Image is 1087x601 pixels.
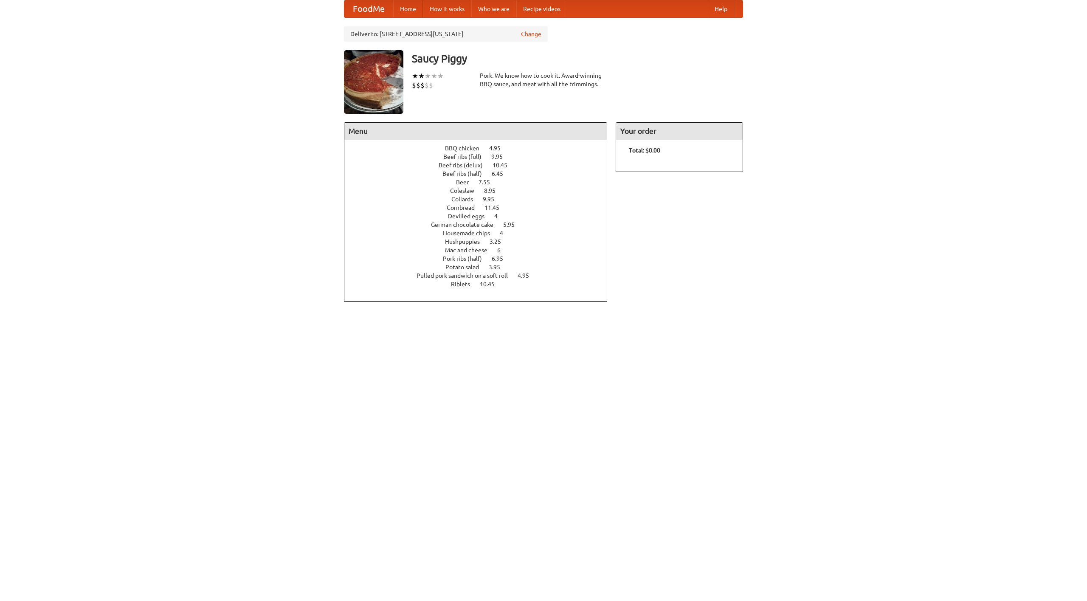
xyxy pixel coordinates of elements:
a: BBQ chicken 4.95 [445,145,516,152]
li: ★ [412,71,418,81]
span: 4 [500,230,512,237]
a: Beef ribs (delux) 10.45 [439,162,523,169]
a: Who we are [471,0,516,17]
a: Beef ribs (full) 9.95 [443,153,518,160]
a: Help [708,0,734,17]
span: Devilled eggs [448,213,493,220]
span: 6 [497,247,509,254]
span: 7.55 [479,179,498,186]
span: 3.25 [490,238,510,245]
a: FoodMe [344,0,393,17]
span: Beef ribs (full) [443,153,490,160]
span: Potato salad [445,264,487,271]
li: ★ [431,71,437,81]
li: ★ [437,71,444,81]
span: 10.45 [480,281,503,288]
span: Beef ribs (half) [442,170,490,177]
span: Hushpuppies [445,238,488,245]
span: 4 [494,213,506,220]
a: Beef ribs (half) 6.45 [442,170,519,177]
span: Pork ribs (half) [443,255,490,262]
span: Mac and cheese [445,247,496,254]
span: Collards [451,196,482,203]
a: How it works [423,0,471,17]
span: Riblets [451,281,479,288]
a: Housemade chips 4 [443,230,519,237]
div: Deliver to: [STREET_ADDRESS][US_STATE] [344,26,548,42]
a: Pork ribs (half) 6.95 [443,255,519,262]
a: Coleslaw 8.95 [450,187,511,194]
h4: Menu [344,123,607,140]
a: Potato salad 3.95 [445,264,516,271]
b: Total: $0.00 [629,147,660,154]
span: 8.95 [484,187,504,194]
span: 4.95 [489,145,509,152]
span: 6.45 [492,170,512,177]
a: Cornbread 11.45 [447,204,515,211]
li: $ [420,81,425,90]
div: Pork. We know how to cook it. Award-winning BBQ sauce, and meat with all the trimmings. [480,71,607,88]
a: Home [393,0,423,17]
span: 9.95 [483,196,503,203]
span: 3.95 [489,264,509,271]
span: German chocolate cake [431,221,502,228]
li: $ [412,81,416,90]
a: Riblets 10.45 [451,281,510,288]
a: Collards 9.95 [451,196,510,203]
span: 5.95 [503,221,523,228]
span: 4.95 [518,272,538,279]
li: $ [429,81,433,90]
span: Housemade chips [443,230,498,237]
a: Recipe videos [516,0,567,17]
span: 9.95 [491,153,511,160]
li: ★ [425,71,431,81]
img: angular.jpg [344,50,403,114]
a: German chocolate cake 5.95 [431,221,530,228]
a: Pulled pork sandwich on a soft roll 4.95 [417,272,545,279]
li: $ [425,81,429,90]
span: BBQ chicken [445,145,488,152]
span: Coleslaw [450,187,483,194]
h4: Your order [616,123,743,140]
span: Cornbread [447,204,483,211]
span: Beer [456,179,477,186]
a: Mac and cheese 6 [445,247,516,254]
li: $ [416,81,420,90]
span: 11.45 [484,204,508,211]
h3: Saucy Piggy [412,50,743,67]
span: 6.95 [492,255,512,262]
span: 10.45 [493,162,516,169]
li: ★ [418,71,425,81]
a: Beer 7.55 [456,179,506,186]
a: Change [521,30,541,38]
a: Hushpuppies 3.25 [445,238,517,245]
a: Devilled eggs 4 [448,213,513,220]
span: Pulled pork sandwich on a soft roll [417,272,516,279]
span: Beef ribs (delux) [439,162,491,169]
